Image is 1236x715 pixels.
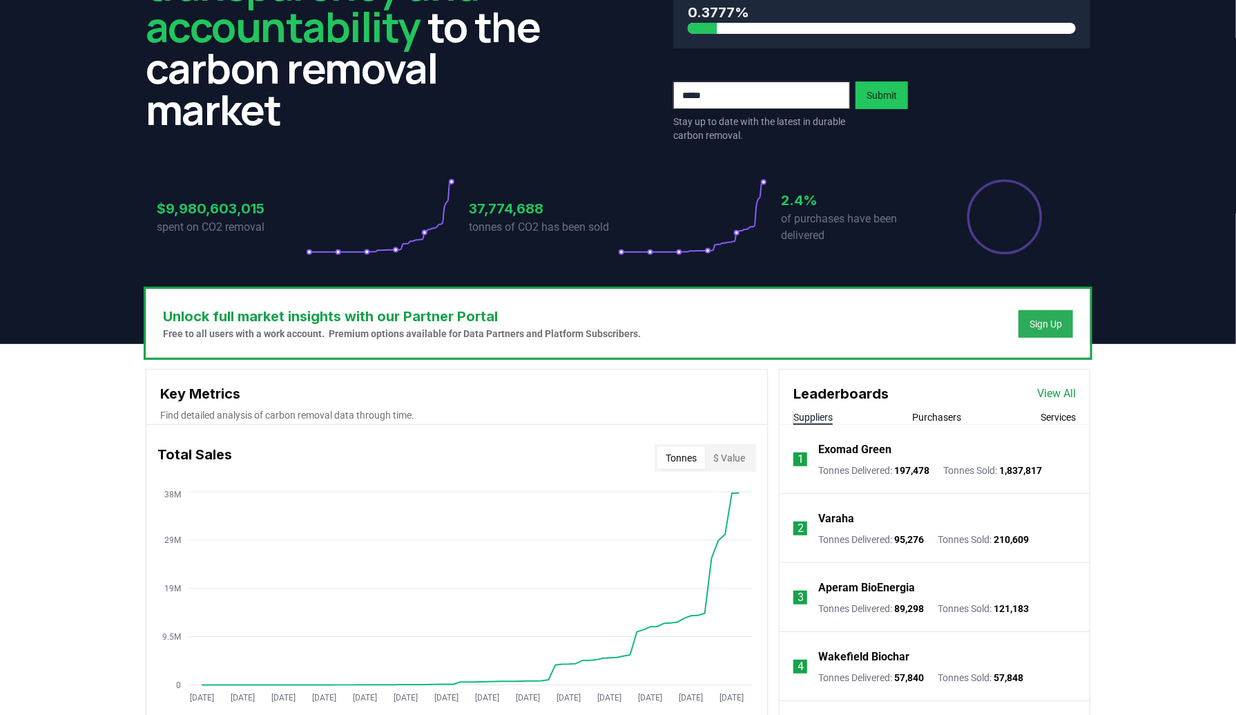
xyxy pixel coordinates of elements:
span: 89,298 [894,603,924,614]
tspan: [DATE] [435,693,459,703]
h3: Total Sales [157,444,232,472]
h3: 2.4% [781,190,930,211]
p: Tonnes Delivered : [818,464,929,477]
p: Free to all users with a work account. Premium options available for Data Partners and Platform S... [163,327,641,341]
button: Suppliers [793,410,833,424]
tspan: [DATE] [557,693,581,703]
span: 197,478 [894,465,929,476]
button: Services [1041,410,1076,424]
p: Stay up to date with the latest in durable carbon removal. [673,115,850,142]
h3: Key Metrics [160,383,753,404]
tspan: 19M [164,584,181,593]
span: 95,276 [894,534,924,545]
h3: Leaderboards [793,383,889,404]
p: Tonnes Delivered : [818,671,924,685]
p: Tonnes Sold : [938,533,1029,546]
a: Aperam BioEnergia [818,580,915,596]
button: $ Value [705,447,753,469]
span: 1,837,817 [999,465,1042,476]
tspan: 9.5M [162,632,181,642]
tspan: [DATE] [598,693,622,703]
div: Percentage of sales delivered [966,178,1043,256]
h3: 0.3777% [688,2,1076,23]
p: 3 [798,589,804,606]
tspan: [DATE] [313,693,337,703]
tspan: 29M [164,535,181,545]
h3: $9,980,603,015 [157,198,306,219]
button: Submit [856,82,908,109]
p: Tonnes Sold : [938,602,1029,616]
p: 4 [798,658,804,675]
tspan: [DATE] [354,693,378,703]
a: Wakefield Biochar [818,649,909,665]
tspan: [DATE] [272,693,296,703]
p: Tonnes Sold : [938,671,1023,685]
button: Purchasers [912,410,961,424]
span: 121,183 [994,603,1029,614]
button: Tonnes [657,447,705,469]
p: Find detailed analysis of carbon removal data through time. [160,408,753,422]
tspan: [DATE] [720,693,744,703]
h3: 37,774,688 [469,198,618,219]
tspan: 38M [164,490,181,499]
span: 210,609 [994,534,1029,545]
p: Tonnes Delivered : [818,602,924,616]
tspan: [DATE] [394,693,418,703]
a: View All [1037,385,1076,402]
tspan: [DATE] [679,693,704,703]
p: 2 [798,520,804,537]
p: Tonnes Delivered : [818,533,924,546]
a: Varaha [818,511,854,527]
tspan: [DATE] [516,693,541,703]
span: 57,840 [894,672,924,683]
tspan: [DATE] [476,693,500,703]
p: 1 [798,451,804,468]
p: of purchases have been delivered [781,211,930,244]
a: Sign Up [1030,317,1062,331]
tspan: 0 [176,680,181,690]
a: Exomad Green [818,441,891,458]
span: 57,848 [994,672,1023,683]
h3: Unlock full market insights with our Partner Portal [163,306,641,327]
p: spent on CO2 removal [157,219,306,236]
tspan: [DATE] [190,693,214,703]
tspan: [DATE] [231,693,255,703]
p: Tonnes Sold : [943,464,1042,477]
button: Sign Up [1018,310,1073,338]
p: tonnes of CO2 has been sold [469,219,618,236]
tspan: [DATE] [639,693,663,703]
